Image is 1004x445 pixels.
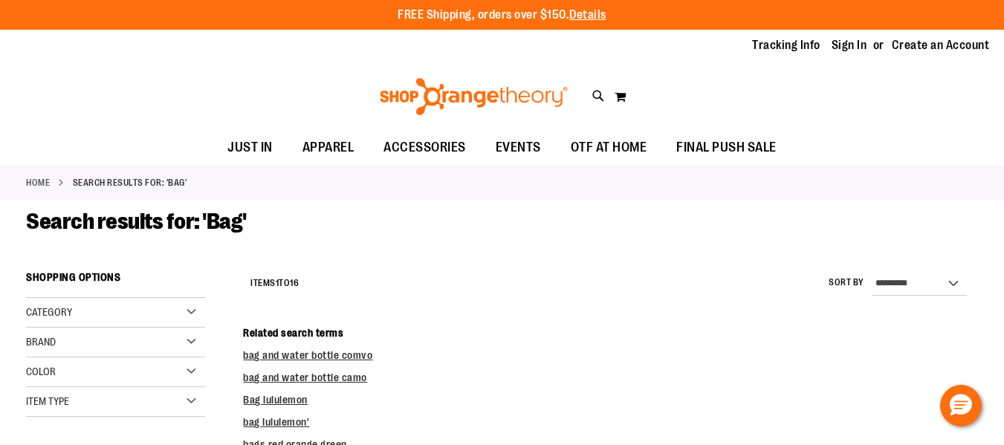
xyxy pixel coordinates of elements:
[496,131,541,164] span: EVENTS
[250,272,299,295] h2: Items to
[243,325,978,340] dt: Related search terms
[302,131,354,164] span: APPAREL
[940,385,982,426] button: Hello, have a question? Let’s chat.
[369,131,481,165] a: ACCESSORIES
[276,278,279,288] span: 1
[243,371,367,383] a: bag and water bottle camo
[227,131,273,164] span: JUST IN
[243,416,309,428] a: bag lululemon'
[398,7,606,24] p: FREE Shipping, orders over $150.
[569,8,606,22] a: Details
[243,349,372,361] a: bag and water bottle comvo
[571,131,647,164] span: OTF AT HOME
[26,306,72,318] span: Category
[556,131,662,165] a: OTF AT HOME
[26,176,50,189] a: Home
[676,131,777,164] span: FINAL PUSH SALE
[892,37,990,53] a: Create an Account
[383,131,466,164] span: ACCESSORIES
[26,395,69,407] span: Item Type
[481,131,556,165] a: EVENTS
[26,264,205,298] strong: Shopping Options
[288,131,369,165] a: APPAREL
[290,278,299,288] span: 16
[829,276,864,289] label: Sort By
[243,394,308,406] a: Bag lululemon
[661,131,791,165] a: FINAL PUSH SALE
[752,37,820,53] a: Tracking Info
[832,37,867,53] a: Sign In
[26,209,247,234] span: Search results for: 'Bag'
[26,366,56,377] span: Color
[213,131,288,165] a: JUST IN
[378,78,570,115] img: Shop Orangetheory
[26,336,56,348] span: Brand
[73,176,187,189] strong: Search results for: 'Bag'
